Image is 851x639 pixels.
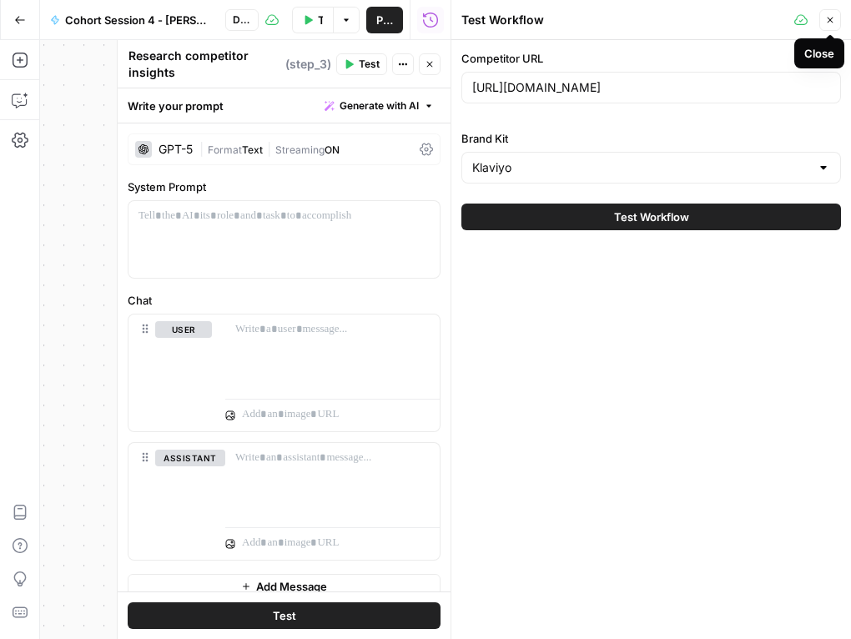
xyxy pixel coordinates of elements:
[461,50,841,67] label: Competitor URL
[285,56,331,73] span: ( step_3 )
[65,12,212,28] span: Cohort Session 4 - [PERSON_NAME] product marketing insights
[233,13,251,28] span: Draft
[472,159,810,176] input: Klaviyo
[208,143,242,156] span: Format
[325,143,340,156] span: ON
[128,574,441,599] button: Add Message
[804,45,834,62] div: Close
[275,143,325,156] span: Streaming
[155,321,212,338] button: user
[461,204,841,230] button: Test Workflow
[340,98,419,113] span: Generate with AI
[614,209,689,225] span: Test Workflow
[159,143,193,155] div: GPT-5
[273,607,296,624] span: Test
[376,12,393,28] span: Publish
[128,602,441,629] button: Test
[242,143,263,156] span: Text
[318,12,323,28] span: Test Data
[461,130,841,147] label: Brand Kit
[128,292,441,309] label: Chat
[40,7,222,33] button: Cohort Session 4 - [PERSON_NAME] product marketing insights
[336,53,387,75] button: Test
[359,57,380,72] span: Test
[155,450,225,466] button: assistant
[199,140,208,157] span: |
[292,7,333,33] button: Test Data
[118,88,451,123] div: Write your prompt
[318,95,441,117] button: Generate with AI
[128,443,212,560] div: assistant
[128,179,441,195] label: System Prompt
[128,48,281,81] textarea: Research competitor insights
[366,7,403,33] button: Publish
[256,578,327,595] span: Add Message
[128,314,212,431] div: user
[263,140,275,157] span: |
